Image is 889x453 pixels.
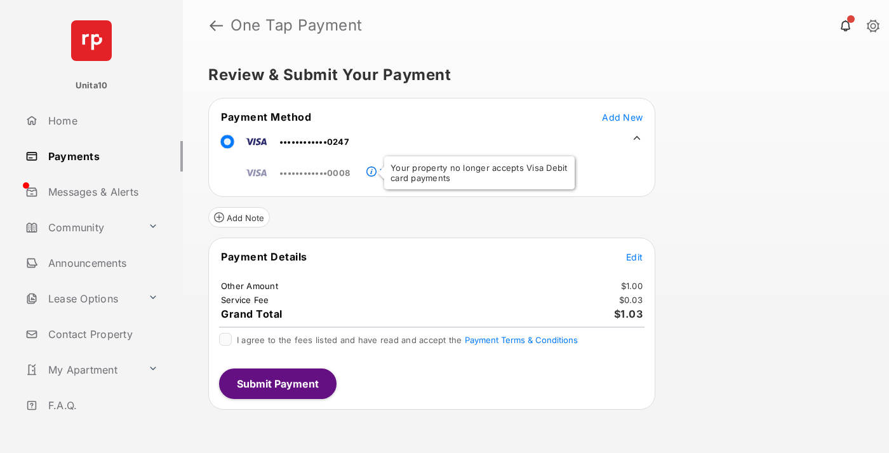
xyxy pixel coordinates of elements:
[221,250,307,263] span: Payment Details
[377,157,483,179] a: Payment Method Unavailable
[20,283,143,314] a: Lease Options
[221,308,283,320] span: Grand Total
[221,111,311,123] span: Payment Method
[20,390,183,421] a: F.A.Q.
[20,105,183,136] a: Home
[602,112,643,123] span: Add New
[614,308,643,320] span: $1.03
[279,137,349,147] span: ••••••••••••0247
[20,141,183,172] a: Payments
[20,319,183,349] a: Contact Property
[20,355,143,385] a: My Apartment
[76,79,108,92] p: Unita10
[237,335,578,345] span: I agree to the fees listed and have read and accept the
[279,168,350,178] span: ••••••••••••0008
[620,280,643,292] td: $1.00
[71,20,112,61] img: svg+xml;base64,PHN2ZyB4bWxucz0iaHR0cDovL3d3dy53My5vcmcvMjAwMC9zdmciIHdpZHRoPSI2NCIgaGVpZ2h0PSI2NC...
[231,18,363,33] strong: One Tap Payment
[626,252,643,262] span: Edit
[465,335,578,345] button: I agree to the fees listed and have read and accept the
[219,368,337,399] button: Submit Payment
[220,280,279,292] td: Other Amount
[602,111,643,123] button: Add New
[20,177,183,207] a: Messages & Alerts
[208,67,853,83] h5: Review & Submit Your Payment
[626,250,643,263] button: Edit
[20,248,183,278] a: Announcements
[384,156,575,189] div: Your property no longer accepts Visa Debit card payments
[20,212,143,243] a: Community
[618,294,643,306] td: $0.03
[208,207,270,227] button: Add Note
[220,294,270,306] td: Service Fee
